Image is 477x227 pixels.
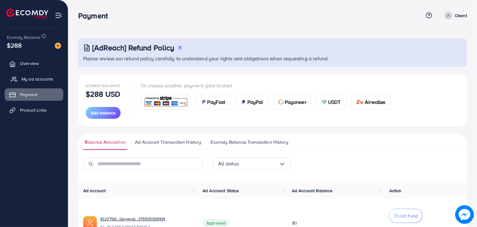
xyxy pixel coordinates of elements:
img: logo [6,9,48,18]
p: Or choose another payment gate to start [141,82,396,89]
span: Ad Account Transaction History [135,139,201,146]
a: cardPayPal [236,94,268,110]
img: menu [55,12,62,19]
span: Ecomdy Balance Transaction History [211,139,288,146]
span: Product Links [20,107,47,113]
a: Overview [5,57,63,70]
span: All status [218,159,239,169]
a: cardUSDT [317,94,346,110]
img: card [241,100,246,104]
button: Add balance [86,107,121,119]
p: $288 USD [86,90,120,98]
span: Action [389,188,402,194]
span: Approved [203,219,229,227]
p: Add Fund [399,212,418,220]
span: Ecomdy Balance [7,34,41,40]
span: PayFast [207,98,226,106]
a: Product Links [5,104,63,116]
input: Search for option [239,159,279,169]
p: Please review our refund policy carefully to understand your rights and obligations when requesti... [83,55,463,62]
a: Payment [5,88,63,101]
img: card [279,100,284,104]
span: Add balance [91,110,116,116]
img: card [322,100,327,104]
span: Balance Allocation [85,139,126,146]
span: Ad Account Status [203,188,239,194]
a: My ad accounts [5,73,63,85]
span: Ad Account Balance [292,188,333,194]
span: Overview [20,60,39,67]
a: 1027790_General_1751551591191 [100,216,165,222]
a: cardPayoneer [273,94,312,110]
img: card [356,100,364,104]
span: Payment [20,91,37,98]
a: cardPayFast [196,94,231,110]
a: cardAirwallex [351,94,391,110]
span: Ecomdy Balance [86,83,120,88]
span: Ad account [83,188,106,194]
a: Okent [442,12,467,20]
span: $288 [7,41,22,50]
h3: Payment [78,11,113,20]
span: Payoneer [285,98,306,106]
div: Search for option [213,158,291,170]
span: My ad accounts [21,76,53,82]
img: image [455,205,474,224]
img: card [201,100,206,104]
img: card [143,95,189,109]
h3: [AdReach] Refund Policy [92,43,174,52]
img: image [55,43,61,49]
span: $0 [292,220,297,226]
span: PayPal [247,98,263,106]
span: Airwallex [365,98,385,106]
button: Add Fund [389,209,422,223]
p: Okent [455,12,467,19]
a: card [141,94,191,109]
span: USDT [328,98,341,106]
